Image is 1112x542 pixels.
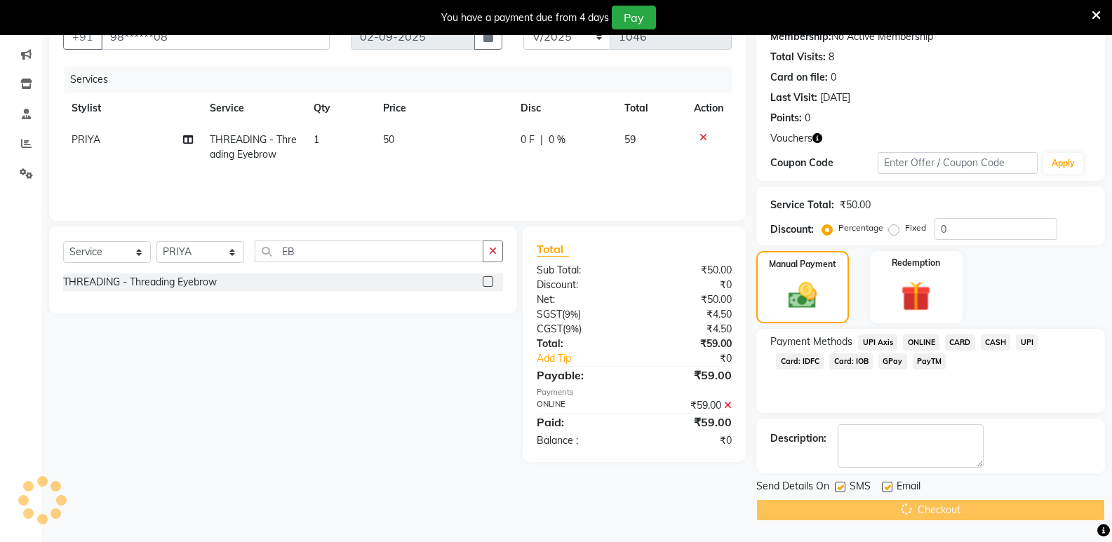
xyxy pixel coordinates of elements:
span: 50 [383,133,394,146]
span: 59 [624,133,636,146]
div: Balance : [526,433,634,448]
div: Total Visits: [770,50,826,65]
span: Payment Methods [770,334,852,349]
span: CGST [537,323,563,335]
div: ₹59.00 [634,414,742,431]
div: ( ) [526,322,634,337]
span: SMS [850,479,871,496]
div: Services [65,67,742,93]
div: Coupon Code [770,156,877,170]
span: GPay [878,353,907,370]
div: ₹0 [634,278,742,292]
div: Description: [770,431,826,446]
div: 0 [831,70,836,85]
div: No Active Membership [770,29,1091,44]
div: THREADING - Threading Eyebrow [63,275,217,290]
th: Price [375,93,513,124]
span: 0 % [549,133,565,147]
div: Discount: [526,278,634,292]
div: Last Visit: [770,90,817,105]
div: ₹50.00 [840,198,871,212]
span: CASH [981,334,1011,351]
div: Card on file: [770,70,828,85]
span: PRIYA [72,133,100,146]
th: Stylist [63,93,201,124]
input: Enter Offer / Coupon Code [878,152,1038,174]
div: 0 [805,111,810,126]
button: +91 [63,23,102,50]
label: Fixed [905,222,926,234]
div: Payable: [526,367,634,384]
span: SGST [537,308,562,320]
div: 8 [829,50,834,65]
span: 0 F [521,133,535,147]
div: ₹50.00 [634,292,742,307]
div: Service Total: [770,198,834,212]
div: ₹4.50 [634,322,742,337]
span: 1 [314,133,319,146]
div: Membership: [770,29,831,44]
div: Sub Total: [526,263,634,278]
span: Send Details On [756,479,829,496]
div: ( ) [526,307,634,322]
th: Disc [512,93,616,124]
span: UPI Axis [858,334,897,351]
th: Total [616,93,685,124]
div: ₹59.00 [634,398,742,413]
div: Total: [526,337,634,351]
button: Pay [612,6,656,29]
span: UPI [1016,334,1038,351]
div: You have a payment due from 4 days [441,11,609,25]
span: Total [537,242,569,257]
span: 9% [565,323,579,334]
span: Card: IDFC [776,353,824,370]
span: Email [897,479,920,496]
span: 9% [565,309,578,320]
div: [DATE] [820,90,850,105]
span: PayTM [913,353,946,370]
div: ₹0 [634,433,742,448]
span: Card: IOB [829,353,873,370]
div: ₹0 [652,351,742,366]
img: _gift.svg [892,278,940,315]
div: ₹59.00 [634,367,742,384]
div: ONLINE [526,398,634,413]
th: Qty [305,93,375,124]
div: ₹50.00 [634,263,742,278]
span: ONLINE [903,334,939,351]
span: Vouchers [770,131,812,146]
span: CARD [945,334,975,351]
span: | [540,133,543,147]
label: Redemption [892,257,940,269]
div: Payments [537,386,732,398]
label: Manual Payment [769,258,836,271]
div: ₹59.00 [634,337,742,351]
div: Discount: [770,222,814,237]
label: Percentage [838,222,883,234]
div: ₹4.50 [634,307,742,322]
img: _cash.svg [779,279,826,312]
div: Net: [526,292,634,307]
span: THREADING - Threading Eyebrow [210,133,297,161]
input: Search or Scan [255,240,483,262]
th: Service [201,93,305,124]
input: Search by Name/Mobile/Email/Code [101,23,330,50]
button: Apply [1043,153,1083,174]
a: Add Tip [526,351,652,366]
div: Paid: [526,414,634,431]
th: Action [685,93,732,124]
div: Points: [770,111,802,126]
